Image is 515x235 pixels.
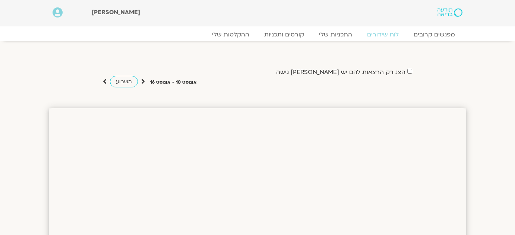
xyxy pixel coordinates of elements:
[116,78,132,85] span: השבוע
[360,31,406,38] a: לוח שידורים
[257,31,312,38] a: קורסים ותכניות
[312,31,360,38] a: התכניות שלי
[406,31,462,38] a: מפגשים קרובים
[276,69,405,75] label: הצג רק הרצאות להם יש [PERSON_NAME] גישה
[205,31,257,38] a: ההקלטות שלי
[110,76,138,87] a: השבוע
[150,78,197,86] p: אוגוסט 10 - אוגוסט 16
[53,31,462,38] nav: Menu
[92,8,140,16] span: [PERSON_NAME]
